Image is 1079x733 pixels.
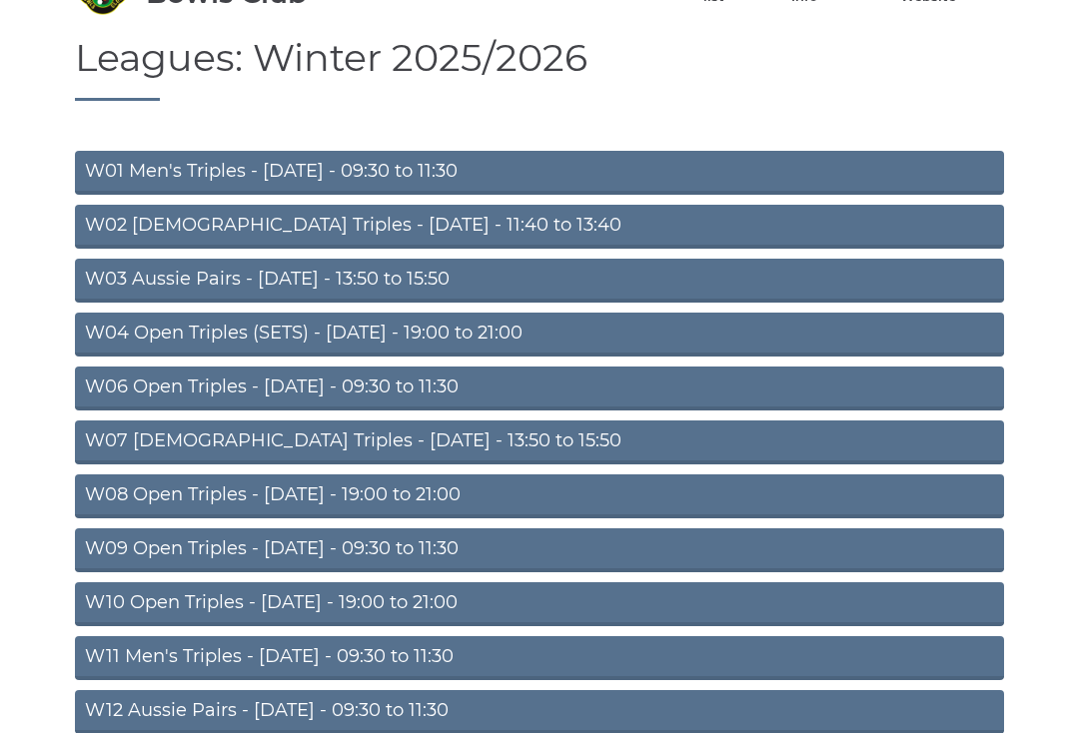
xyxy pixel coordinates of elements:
[75,421,1004,465] a: W07 [DEMOGRAPHIC_DATA] Triples - [DATE] - 13:50 to 15:50
[75,583,1004,627] a: W10 Open Triples - [DATE] - 19:00 to 21:00
[75,38,1004,103] h1: Leagues: Winter 2025/2026
[75,260,1004,304] a: W03 Aussie Pairs - [DATE] - 13:50 to 15:50
[75,367,1004,411] a: W06 Open Triples - [DATE] - 09:30 to 11:30
[75,529,1004,573] a: W09 Open Triples - [DATE] - 09:30 to 11:30
[75,314,1004,358] a: W04 Open Triples (SETS) - [DATE] - 19:00 to 21:00
[75,637,1004,681] a: W11 Men's Triples - [DATE] - 09:30 to 11:30
[75,206,1004,250] a: W02 [DEMOGRAPHIC_DATA] Triples - [DATE] - 11:40 to 13:40
[75,475,1004,519] a: W08 Open Triples - [DATE] - 19:00 to 21:00
[75,152,1004,196] a: W01 Men's Triples - [DATE] - 09:30 to 11:30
